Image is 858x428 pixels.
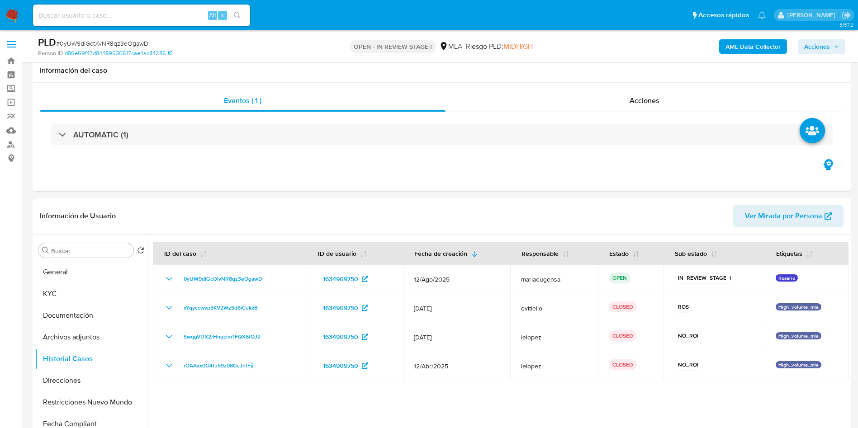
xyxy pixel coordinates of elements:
[35,283,148,305] button: KYC
[35,370,148,391] button: Direcciones
[51,247,130,255] input: Buscar
[733,205,844,227] button: Ver Mirada por Persona
[503,41,533,52] span: MIDHIGH
[745,205,822,227] span: Ver Mirada por Persona
[35,348,148,370] button: Historial Casos
[224,95,261,106] span: Eventos ( 1 )
[35,391,148,413] button: Restricciones Nuevo Mundo
[439,42,462,52] div: MLA
[798,39,845,54] button: Acciones
[38,49,63,57] b: Person ID
[137,247,144,257] button: Volver al orden por defecto
[56,39,148,48] span: # 0yUW9dIGctXvNR8qz3eOgawD
[40,66,844,75] h1: Información del caso
[51,124,833,145] div: AUTOMATIC (1)
[787,11,839,19] p: mariaeugenia.sanchez@mercadolibre.com
[35,326,148,348] button: Archivos adjuntos
[725,39,781,54] b: AML Data Collector
[42,247,49,254] button: Buscar
[804,39,830,54] span: Acciones
[65,49,172,57] a: d86e69f47d84489530517cae4ac84285
[73,130,128,140] h3: AUTOMATIC (1)
[758,11,766,19] a: Notificaciones
[221,11,224,19] span: s
[35,261,148,283] button: General
[209,11,216,19] span: Alt
[228,9,246,22] button: search-icon
[350,40,436,53] p: OPEN - IN REVIEW STAGE I
[842,10,851,20] a: Salir
[719,39,787,54] button: AML Data Collector
[33,9,250,21] input: Buscar usuario o caso...
[466,42,533,52] span: Riesgo PLD:
[698,10,749,20] span: Accesos rápidos
[38,35,56,49] b: PLD
[35,305,148,326] button: Documentación
[630,95,659,106] span: Acciones
[40,212,116,221] h1: Información de Usuario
